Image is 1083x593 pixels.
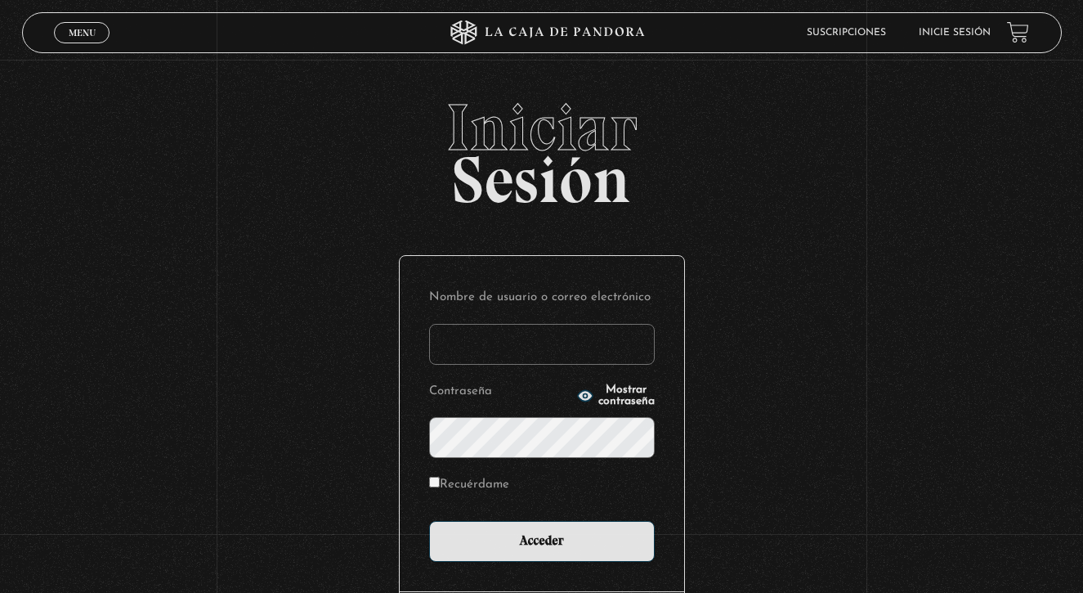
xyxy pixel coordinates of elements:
[429,477,440,487] input: Recuérdame
[807,28,886,38] a: Suscripciones
[69,28,96,38] span: Menu
[577,384,655,407] button: Mostrar contraseña
[429,521,655,562] input: Acceder
[429,380,572,405] label: Contraseña
[429,473,509,498] label: Recuérdame
[22,95,1062,160] span: Iniciar
[1007,21,1029,43] a: View your shopping cart
[598,384,655,407] span: Mostrar contraseña
[22,95,1062,200] h2: Sesión
[63,41,101,52] span: Cerrar
[919,28,991,38] a: Inicie sesión
[429,285,655,311] label: Nombre de usuario o correo electrónico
